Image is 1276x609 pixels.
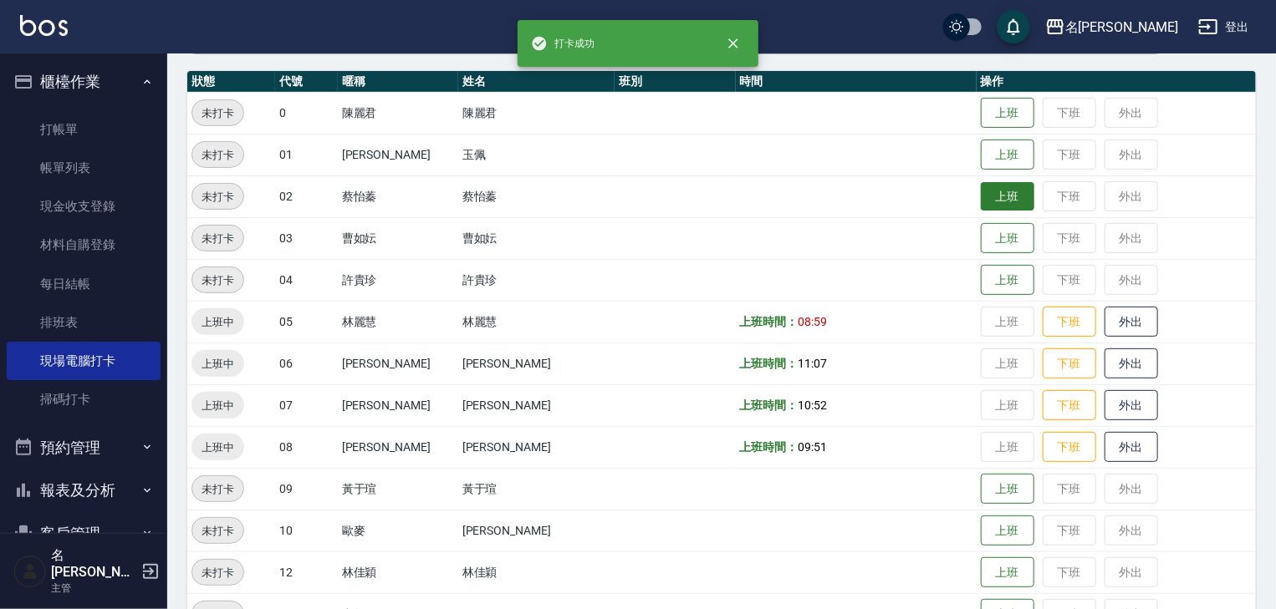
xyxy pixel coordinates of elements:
button: 下班 [1043,432,1096,463]
button: 上班 [981,557,1034,588]
button: 登出 [1192,12,1256,43]
a: 排班表 [7,303,161,342]
span: 09:51 [798,440,827,454]
th: 姓名 [458,71,615,93]
a: 打帳單 [7,110,161,149]
td: 許貴珍 [458,259,615,301]
span: 打卡成功 [531,35,595,52]
span: 08:59 [798,315,827,328]
a: 帳單列表 [7,149,161,187]
button: 外出 [1105,432,1158,463]
b: 上班時間： [740,315,799,328]
span: 未打卡 [192,188,243,206]
a: 現場電腦打卡 [7,342,161,380]
b: 上班時間： [740,398,799,412]
img: Logo [20,15,68,36]
button: 上班 [981,182,1034,211]
button: 下班 [1043,390,1096,421]
a: 現金收支登錄 [7,187,161,226]
button: save [997,10,1030,43]
button: 上班 [981,265,1034,296]
td: [PERSON_NAME] [338,134,458,175]
button: 上班 [981,515,1034,546]
td: 07 [275,384,338,426]
td: 黃于瑄 [458,468,615,510]
td: 0 [275,92,338,134]
td: 09 [275,468,338,510]
button: 客戶管理 [7,512,161,556]
td: 玉佩 [458,134,615,175]
td: 04 [275,259,338,301]
span: 未打卡 [192,564,243,581]
td: 黃于瑄 [338,468,458,510]
b: 上班時間： [740,440,799,454]
span: 上班中 [191,439,244,456]
b: 上班時間： [740,357,799,370]
th: 暱稱 [338,71,458,93]
h5: 名[PERSON_NAME] [51,547,136,581]
td: 12 [275,551,338,593]
div: 名[PERSON_NAME] [1065,17,1178,38]
button: 上班 [981,140,1034,170]
button: 報表及分析 [7,469,161,512]
th: 時間 [736,71,977,93]
td: 曹如妘 [458,217,615,259]
a: 每日結帳 [7,265,161,303]
button: 上班 [981,474,1034,505]
td: 03 [275,217,338,259]
td: 01 [275,134,338,175]
a: 材料自購登錄 [7,226,161,264]
td: [PERSON_NAME] [458,510,615,551]
td: 歐麥 [338,510,458,551]
td: [PERSON_NAME] [338,343,458,384]
button: 外出 [1105,307,1158,337]
th: 操作 [977,71,1256,93]
td: 02 [275,175,338,217]
span: 未打卡 [192,272,243,289]
span: 10:52 [798,398,827,412]
td: [PERSON_NAME] [458,384,615,426]
th: 班別 [615,71,735,93]
button: close [715,25,752,62]
span: 未打卡 [192,146,243,164]
p: 主管 [51,581,136,596]
span: 11:07 [798,357,827,370]
td: 林佳穎 [338,551,458,593]
td: 10 [275,510,338,551]
td: 許貴珍 [338,259,458,301]
button: 外出 [1105,348,1158,379]
td: 08 [275,426,338,468]
button: 上班 [981,223,1034,254]
span: 上班中 [191,355,244,373]
td: 06 [275,343,338,384]
span: 未打卡 [192,230,243,247]
span: 未打卡 [192,104,243,122]
td: 林麗慧 [458,301,615,343]
td: 蔡怡蓁 [458,175,615,217]
td: 蔡怡蓁 [338,175,458,217]
span: 未打卡 [192,522,243,540]
span: 未打卡 [192,480,243,498]
td: [PERSON_NAME] [458,426,615,468]
span: 上班中 [191,313,244,331]
button: 下班 [1043,307,1096,337]
button: 名[PERSON_NAME] [1039,10,1185,44]
th: 狀態 [187,71,275,93]
button: 預約管理 [7,426,161,469]
td: 林麗慧 [338,301,458,343]
td: 曹如妘 [338,217,458,259]
button: 下班 [1043,348,1096,379]
img: Person [13,555,47,588]
td: [PERSON_NAME] [458,343,615,384]
td: [PERSON_NAME] [338,384,458,426]
td: 05 [275,301,338,343]
td: 陳麗君 [458,92,615,134]
th: 代號 [275,71,338,93]
span: 上班中 [191,397,244,414]
td: [PERSON_NAME] [338,426,458,468]
td: 林佳穎 [458,551,615,593]
button: 上班 [981,98,1034,129]
td: 陳麗君 [338,92,458,134]
a: 掃碼打卡 [7,380,161,419]
button: 櫃檯作業 [7,60,161,104]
